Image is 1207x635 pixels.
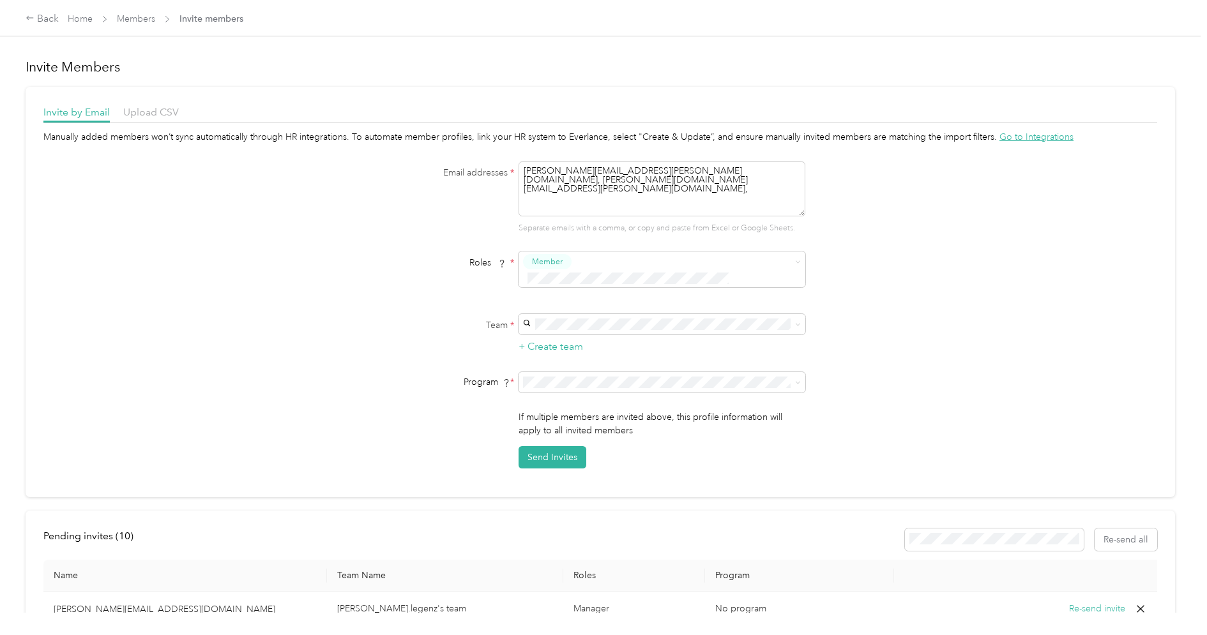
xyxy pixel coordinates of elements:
[999,131,1074,142] span: Go to Integrations
[43,106,110,118] span: Invite by Email
[43,530,133,542] span: Pending invites
[26,11,59,27] div: Back
[68,13,93,24] a: Home
[123,106,179,118] span: Upload CSV
[532,256,563,267] span: Member
[905,528,1158,551] div: Resend all invitations
[117,13,155,24] a: Members
[519,161,805,216] textarea: [PERSON_NAME][EMAIL_ADDRESS][PERSON_NAME][DOMAIN_NAME], [PERSON_NAME][DOMAIN_NAME][EMAIL_ADDRESS]...
[705,560,894,592] th: Program
[354,375,514,389] div: Program
[1069,602,1125,616] button: Re-send invite
[519,223,805,234] p: Separate emails with a comma, or copy and paste from Excel or Google Sheets.
[337,603,466,614] span: [PERSON_NAME].legenz's team
[179,12,243,26] span: Invite members
[43,528,142,551] div: left-menu
[523,254,572,270] button: Member
[43,130,1157,144] div: Manually added members won’t sync automatically through HR integrations. To automate member profi...
[26,58,1175,76] h1: Invite Members
[43,528,1157,551] div: info-bar
[54,602,317,616] p: [PERSON_NAME][EMAIL_ADDRESS][DOMAIN_NAME]
[43,560,327,592] th: Name
[563,560,705,592] th: Roles
[519,339,583,355] button: + Create team
[354,166,514,179] label: Email addresses
[519,410,805,437] p: If multiple members are invited above, this profile information will apply to all invited members
[715,603,766,614] span: No program
[354,318,514,332] label: Team
[465,253,510,273] span: Roles
[519,446,586,468] button: Send Invites
[1135,564,1207,635] iframe: Everlance-gr Chat Button Frame
[116,530,133,542] span: ( 10 )
[1095,528,1157,551] button: Re-send all
[573,603,609,614] span: Manager
[327,560,563,592] th: Team Name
